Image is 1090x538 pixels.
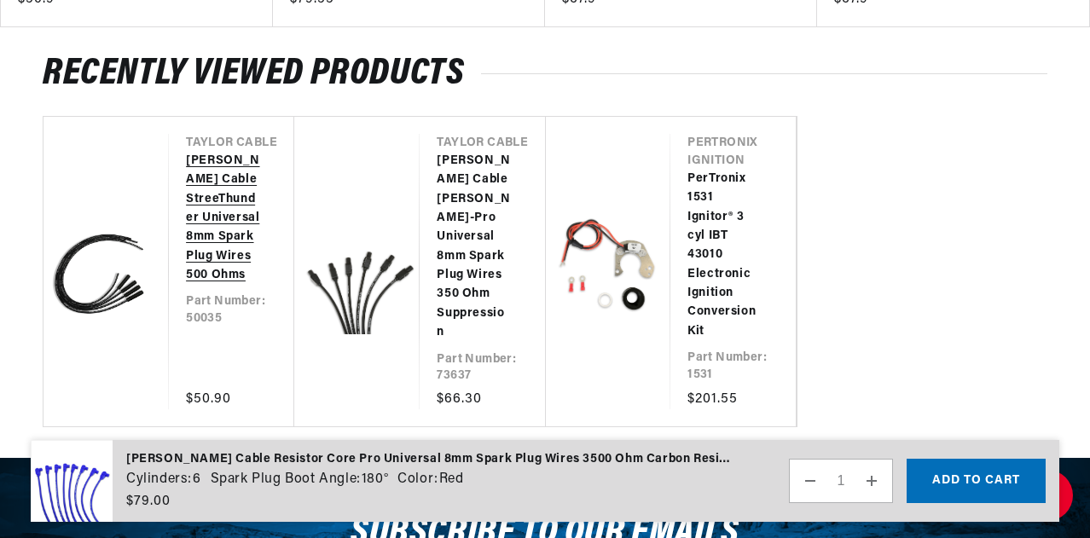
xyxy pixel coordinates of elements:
[362,469,388,491] dd: 180°
[126,491,171,512] span: $79.00
[437,152,511,343] a: [PERSON_NAME] Cable [PERSON_NAME]-Pro Universal 8mm Spark Plug Wires 350 Ohm Suppression
[43,58,1047,90] h2: RECENTLY VIEWED PRODUCTS
[439,469,464,491] dd: Red
[43,116,1047,427] ul: Slider
[397,469,438,491] dt: Color:
[211,469,361,491] dt: Spark Plug Boot Angle:
[126,450,735,469] div: [PERSON_NAME] Cable Resistor Core Pro Universal 8mm Spark Plug Wires 3500 Ohm Carbon Resistance
[31,440,113,523] img: Taylor Cable Resistor Core Pro Universal 8mm Spark Plug Wires 3500 Ohm Carbon Resistance
[193,469,201,491] dd: 6
[907,459,1046,503] button: Add to cart
[687,170,762,342] a: PerTronix 1531 Ignitor® 3 cyl IBT 43010 Electronic Ignition Conversion Kit
[186,152,260,286] a: [PERSON_NAME] Cable StreeThunder Universal 8mm 500 Ohms
[126,469,192,491] dt: Cylinders:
